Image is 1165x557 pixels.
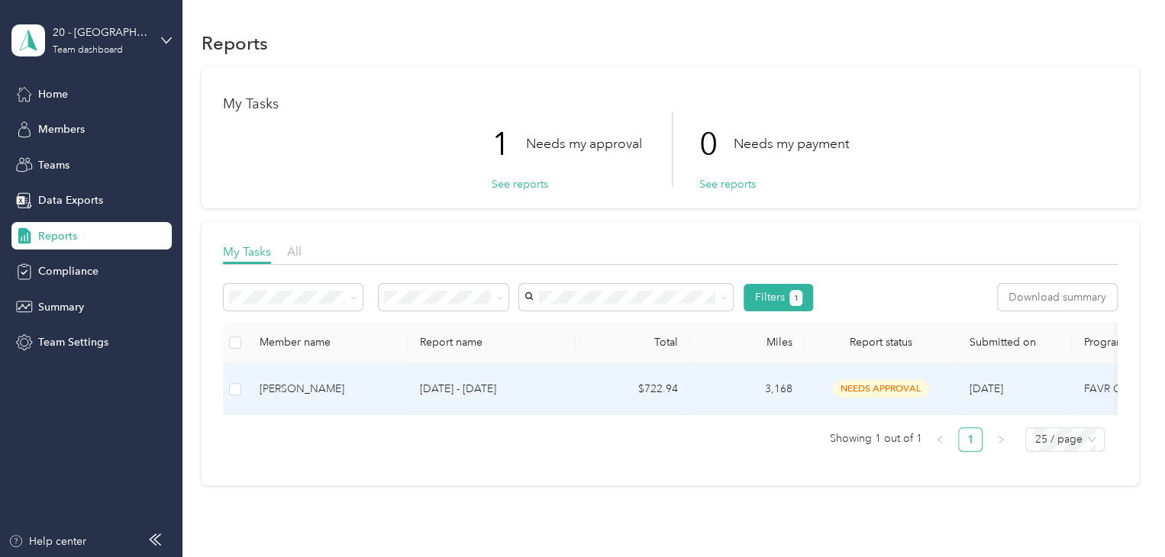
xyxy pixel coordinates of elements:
span: Report status [817,336,945,349]
span: 1 [794,291,799,305]
span: Showing 1 out of 1 [829,427,921,450]
button: Download summary [998,284,1117,311]
span: Team Settings [38,334,108,350]
div: Miles [702,336,792,349]
p: [DATE] - [DATE] [420,381,563,398]
button: Filters1 [744,284,813,311]
iframe: Everlance-gr Chat Button Frame [1079,472,1165,557]
span: Members [38,121,85,137]
li: Previous Page [928,427,952,452]
div: Member name [260,336,395,349]
p: Needs my payment [734,134,849,153]
span: Teams [38,157,69,173]
span: needs approval [833,380,929,398]
button: Help center [8,533,86,549]
span: All [287,244,302,259]
p: 1 [492,112,526,176]
span: left [935,435,944,444]
th: Report name [408,322,576,364]
span: Data Exports [38,192,103,208]
th: Submitted on [957,322,1072,364]
span: Summary [38,299,84,315]
h1: Reports [202,35,268,51]
div: [PERSON_NAME] [260,381,395,398]
span: Reports [38,228,77,244]
span: My Tasks [223,244,271,259]
th: Member name [247,322,408,364]
div: 20 - [GEOGRAPHIC_DATA] [53,24,148,40]
div: Total [588,336,678,349]
td: 3,168 [690,364,805,415]
button: left [928,427,952,452]
span: [DATE] [970,382,1003,395]
a: 1 [959,428,982,451]
span: Home [38,86,68,102]
div: Team dashboard [53,46,123,55]
span: right [996,435,1005,444]
h1: My Tasks [223,96,1118,112]
button: 1 [789,290,802,306]
p: Needs my approval [526,134,642,153]
li: 1 [958,427,983,452]
span: 25 / page [1034,428,1096,451]
p: 0 [699,112,734,176]
td: $722.94 [576,364,690,415]
div: Page Size [1025,427,1105,452]
button: See reports [699,176,756,192]
li: Next Page [989,427,1013,452]
button: See reports [492,176,548,192]
button: right [989,427,1013,452]
span: Compliance [38,263,98,279]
